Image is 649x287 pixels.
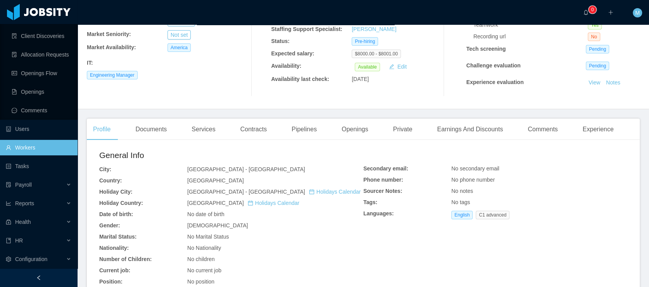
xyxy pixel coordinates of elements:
[466,62,521,69] strong: Challenge evaluation
[603,96,623,105] button: Notes
[99,166,111,172] b: City:
[12,47,71,62] a: icon: file-doneAllocation Requests
[6,158,71,174] a: icon: profileTasks
[99,200,143,206] b: Holiday Country:
[187,234,229,240] span: No Marital Status
[363,210,394,217] b: Languages:
[129,119,173,140] div: Documents
[6,201,11,206] i: icon: line-chart
[521,119,564,140] div: Comments
[99,234,136,240] b: Marital Status:
[15,237,23,244] span: HR
[586,62,609,70] span: Pending
[466,79,524,85] strong: Experience evaluation
[99,245,129,251] b: Nationality:
[15,182,32,188] span: Payroll
[363,188,402,194] b: Sourcer Notes:
[87,44,136,50] b: Market Availability:
[99,222,120,229] b: Gender:
[187,200,299,206] span: [GEOGRAPHIC_DATA]
[99,211,133,217] b: Date of birth:
[352,26,396,32] a: [PERSON_NAME]
[167,30,191,40] button: Not set
[335,119,375,140] div: Openings
[187,256,215,262] span: No children
[387,119,419,140] div: Private
[99,149,363,162] h2: General Info
[589,6,596,14] sup: 0
[271,26,342,32] b: Staffing Support Specialist:
[431,119,509,140] div: Earnings And Discounts
[309,189,314,194] i: icon: calendar
[635,8,640,17] span: M
[6,238,11,243] i: icon: book
[87,119,117,140] div: Profile
[187,166,305,172] span: [GEOGRAPHIC_DATA] - [GEOGRAPHIC_DATA]
[6,121,71,137] a: icon: robotUsers
[187,189,361,195] span: [GEOGRAPHIC_DATA] - [GEOGRAPHIC_DATA]
[87,60,93,66] b: IT :
[583,10,589,15] i: icon: bell
[6,256,11,262] i: icon: setting
[187,267,221,273] span: No current job
[473,33,588,41] div: Recording url
[12,103,71,118] a: icon: messageComments
[12,28,71,44] a: icon: file-searchClient Discoveries
[185,119,221,140] div: Services
[363,199,377,205] b: Tags:
[187,245,221,251] span: No Nationality
[99,256,152,262] b: Number of Children:
[167,43,191,52] span: America
[6,140,71,155] a: icon: userWorkers
[588,33,600,41] span: No
[451,177,495,183] span: No phone number
[577,119,620,140] div: Experience
[187,278,214,285] span: No position
[451,165,499,172] span: No secondary email
[451,188,473,194] span: No notes
[12,65,71,81] a: icon: idcardOpenings Flow
[87,31,131,37] b: Market Seniority:
[363,177,403,183] b: Phone number:
[187,222,248,229] span: [DEMOGRAPHIC_DATA]
[99,278,123,285] b: Position:
[99,189,133,195] b: Holiday City:
[466,46,506,52] strong: Tech screening
[12,84,71,100] a: icon: file-textOpenings
[451,198,627,206] div: No tags
[6,219,11,225] i: icon: medicine-box
[473,21,588,29] div: Teamwork
[248,200,299,206] a: icon: calendarHolidays Calendar
[451,211,473,219] span: English
[363,165,408,172] b: Secondary email:
[586,45,609,53] span: Pending
[15,256,47,262] span: Configuration
[187,211,224,217] span: No date of birth
[248,200,253,206] i: icon: calendar
[386,62,410,71] button: icon: editEdit
[15,200,34,206] span: Reports
[234,119,273,140] div: Contracts
[99,267,130,273] b: Current job:
[187,177,244,184] span: [GEOGRAPHIC_DATA]
[352,37,378,46] span: Pre-hiring
[588,21,602,29] span: Yes
[99,177,122,184] b: Country:
[271,50,314,57] b: Expected salary:
[6,182,11,187] i: icon: file-protect
[87,71,138,79] span: Engineering Manager
[285,119,323,140] div: Pipelines
[586,79,603,86] a: View
[352,50,401,58] span: $8000.00 - $8001.00
[271,63,301,69] b: Availability:
[271,76,329,82] b: Availability last check:
[603,78,623,88] button: Notes
[271,38,289,44] b: Status:
[608,10,613,15] i: icon: plus
[352,76,369,82] span: [DATE]
[309,189,361,195] a: icon: calendarHolidays Calendar
[15,219,31,225] span: Health
[476,211,509,219] span: C1 advanced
